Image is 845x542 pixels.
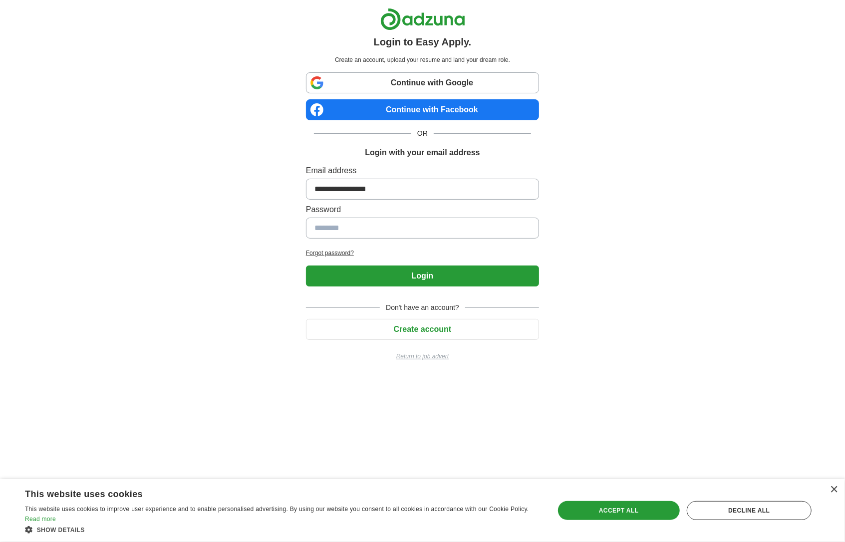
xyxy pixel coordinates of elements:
[306,99,539,120] a: Continue with Facebook
[25,516,56,523] a: Read more, opens a new window
[687,501,812,520] div: Decline all
[306,165,539,177] label: Email address
[306,266,539,286] button: Login
[306,72,539,93] a: Continue with Google
[25,525,539,535] div: Show details
[308,55,537,64] p: Create an account, upload your resume and land your dream role.
[365,147,480,159] h1: Login with your email address
[306,249,539,258] a: Forgot password?
[380,8,465,30] img: Adzuna logo
[306,319,539,340] button: Create account
[25,506,529,513] span: This website uses cookies to improve user experience and to enable personalised advertising. By u...
[380,302,465,313] span: Don't have an account?
[306,204,539,216] label: Password
[306,352,539,361] a: Return to job advert
[25,485,514,500] div: This website uses cookies
[558,501,680,520] div: Accept all
[830,486,838,494] div: Close
[306,325,539,333] a: Create account
[411,128,434,139] span: OR
[37,527,85,534] span: Show details
[374,34,472,49] h1: Login to Easy Apply.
